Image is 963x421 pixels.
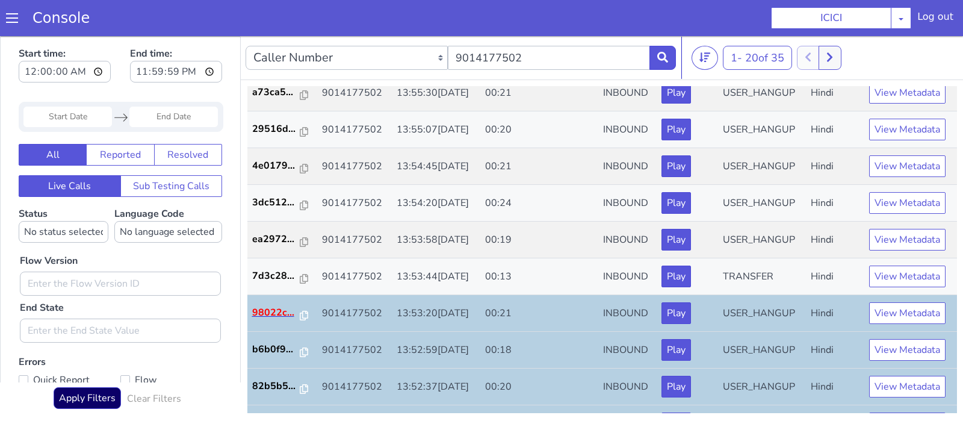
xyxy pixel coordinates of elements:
button: Play [661,193,691,214]
input: Enter the Caller Number [448,10,650,34]
button: Play [661,119,691,141]
td: 00:19 [480,186,598,222]
td: 00:21 [480,39,598,75]
td: Hindi [806,75,864,112]
h6: Clear Filters [127,357,181,369]
td: 00:20 [480,332,598,369]
button: Play [661,266,691,288]
td: 9014177502 [317,296,392,332]
td: 9014177502 [317,222,392,259]
td: 13:53:20[DATE] [392,259,480,296]
input: Start Date [23,70,112,91]
a: a73ca5... [252,49,312,63]
button: Resolved [154,108,222,129]
span: 20 of 35 [745,14,784,29]
td: USER_HANGUP [718,369,806,406]
input: Enter the Flow Version ID [20,235,221,260]
p: b6b0f9... [252,306,300,320]
td: 00:21 [480,259,598,296]
td: Hindi [806,259,864,296]
td: Hindi [806,222,864,259]
td: USER_HANGUP [718,259,806,296]
div: Log out [917,10,953,29]
td: 9014177502 [317,75,392,112]
button: View Metadata [869,303,946,325]
button: View Metadata [869,46,946,67]
a: Console [18,10,104,27]
p: 7d3c28... [252,232,300,247]
button: View Metadata [869,83,946,104]
td: USER_HANGUP [718,112,806,149]
button: View Metadata [869,266,946,288]
td: 00:18 [480,296,598,332]
label: End time: [130,7,222,50]
button: View Metadata [869,229,946,251]
input: Start time: [19,25,111,46]
button: View Metadata [869,340,946,361]
td: Hindi [806,369,864,406]
td: Hindi [806,112,864,149]
a: 82b5b5... [252,343,312,357]
button: Play [661,340,691,361]
label: Start time: [19,7,111,50]
input: End Date [129,70,218,91]
button: Reported [86,108,154,129]
button: All [19,108,87,129]
td: INBOUND [598,149,657,186]
td: 13:55:07[DATE] [392,75,480,112]
button: Play [661,376,691,398]
td: INBOUND [598,75,657,112]
td: 00:24 [480,369,598,406]
td: Hindi [806,296,864,332]
td: USER_HANGUP [718,186,806,222]
select: Status [19,185,108,207]
td: 13:55:30[DATE] [392,39,480,75]
input: End time: [130,25,222,46]
button: Play [661,229,691,251]
button: Sub Testing Calls [120,139,223,161]
td: INBOUND [598,296,657,332]
td: USER_HANGUP [718,296,806,332]
td: USER_HANGUP [718,75,806,112]
td: INBOUND [598,222,657,259]
button: Play [661,46,691,67]
td: 13:52:59[DATE] [392,296,480,332]
button: View Metadata [869,156,946,178]
td: Hindi [806,186,864,222]
a: 3dc512... [252,159,312,173]
label: Language Code [114,171,222,207]
td: 9014177502 [317,149,392,186]
a: ea2972... [252,196,312,210]
td: 13:52:37[DATE] [392,332,480,369]
td: Hindi [806,149,864,186]
td: 13:53:44[DATE] [392,222,480,259]
p: 98022c... [252,269,300,284]
button: View Metadata [869,119,946,141]
a: b6b0f9... [252,306,312,320]
td: 00:24 [480,149,598,186]
p: a73ca5... [252,49,300,63]
td: 9014177502 [317,332,392,369]
td: INBOUND [598,369,657,406]
td: 9014177502 [317,259,392,296]
a: 29516d... [252,86,312,100]
button: Play [661,156,691,178]
td: Hindi [806,332,864,369]
td: 9014177502 [317,112,392,149]
td: TRANSFER [718,222,806,259]
td: 9014177502 [317,186,392,222]
td: INBOUND [598,39,657,75]
td: INBOUND [598,259,657,296]
select: Language Code [114,185,222,207]
td: 00:20 [480,75,598,112]
p: 4e0179... [252,122,300,137]
a: 4e0179... [252,122,312,137]
td: 00:13 [480,222,598,259]
label: Flow Version [20,217,78,232]
button: Apply Filters [54,351,121,373]
button: Live Calls [19,139,121,161]
td: 13:53:58[DATE] [392,186,480,222]
td: 13:54:45[DATE] [392,112,480,149]
td: 9014177502 [317,369,392,406]
td: USER_HANGUP [718,149,806,186]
